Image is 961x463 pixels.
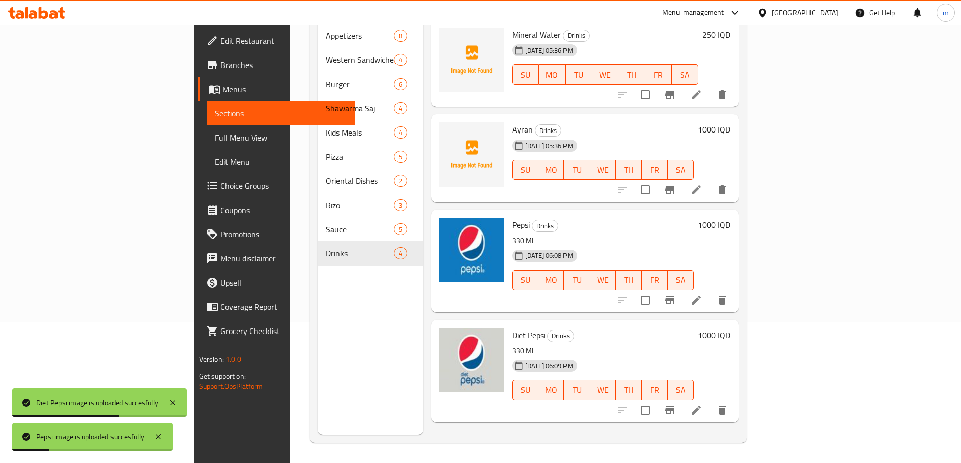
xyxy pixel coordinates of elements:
img: Mineral Water [439,28,504,92]
span: SU [517,163,534,177]
div: items [394,175,407,187]
a: Edit menu item [690,294,702,306]
a: Menus [198,77,355,101]
span: Select to update [635,84,656,105]
span: 4 [394,104,406,113]
button: FR [645,64,672,85]
span: [DATE] 06:09 PM [521,361,577,371]
button: FR [642,160,667,180]
span: Choice Groups [220,180,347,192]
button: SA [668,380,694,400]
span: 1.0.0 [225,353,241,366]
span: Sauce [326,223,394,235]
button: SU [512,64,539,85]
span: 4 [394,128,406,138]
span: Select to update [635,400,656,421]
span: TH [620,273,638,287]
a: Grocery Checklist [198,319,355,343]
span: Edit Menu [215,156,347,168]
div: Oriental Dishes2 [318,169,423,193]
button: SA [668,160,694,180]
span: FR [646,273,663,287]
span: WE [594,273,612,287]
button: Branch-specific-item [658,398,682,422]
span: Pepsi [512,217,530,232]
span: Oriental Dishes [326,175,394,187]
div: Rizo [326,199,394,211]
div: Drinks [547,330,574,342]
span: SA [672,383,690,398]
span: Drinks [548,330,574,342]
span: Select to update [635,290,656,311]
div: items [394,30,407,42]
span: Coupons [220,204,347,216]
a: Promotions [198,222,355,246]
span: Promotions [220,228,347,240]
div: Rizo3 [318,193,423,217]
button: MO [538,270,564,290]
div: items [394,54,407,66]
img: Pepsi [439,218,504,282]
button: TU [564,270,590,290]
h6: 250 IQD [702,28,730,42]
span: Western Sandwiches [326,54,394,66]
button: MO [538,380,564,400]
span: Get support on: [199,370,246,383]
button: WE [590,160,616,180]
span: 3 [394,201,406,210]
div: Appetizers [326,30,394,42]
a: Upsell [198,271,355,295]
div: Drinks [563,30,590,42]
span: 5 [394,152,406,162]
div: Pepsi image is uploaded succesfully [36,431,144,442]
nav: Menu sections [318,20,423,270]
button: Branch-specific-item [658,288,682,312]
span: 8 [394,31,406,41]
span: SU [517,68,535,82]
img: Diet Pepsi [439,328,504,392]
div: Drinks [532,220,558,232]
a: Edit menu item [690,404,702,416]
span: Drinks [326,247,394,259]
span: Ayran [512,122,533,137]
button: SA [668,270,694,290]
span: WE [594,383,612,398]
button: TH [618,64,645,85]
a: Edit menu item [690,184,702,196]
p: 330 Ml [512,235,694,247]
span: SA [672,273,690,287]
span: Grocery Checklist [220,325,347,337]
button: Branch-specific-item [658,178,682,202]
span: Menus [222,83,347,95]
button: SU [512,160,538,180]
span: SU [517,273,534,287]
span: MO [542,383,560,398]
span: FR [646,383,663,398]
div: Drinks [535,124,561,137]
button: delete [710,288,734,312]
span: Drinks [563,30,589,41]
a: Full Menu View [207,125,355,150]
button: WE [592,64,619,85]
div: Shawarma Saj [326,102,394,114]
span: 2 [394,176,406,186]
div: items [394,78,407,90]
span: Menu disclaimer [220,252,347,264]
a: Sections [207,101,355,125]
span: MO [542,163,560,177]
div: [GEOGRAPHIC_DATA] [772,7,838,18]
span: Select to update [635,179,656,201]
span: FR [646,163,663,177]
h6: 1000 IQD [698,328,730,342]
div: Drinks4 [318,241,423,266]
span: TH [620,383,638,398]
p: 330 Ml [512,345,694,357]
button: TU [566,64,592,85]
span: Kids Meals [326,126,394,139]
h6: 1000 IQD [698,218,730,232]
span: MO [543,68,561,82]
span: MO [542,273,560,287]
span: Branches [220,59,347,71]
